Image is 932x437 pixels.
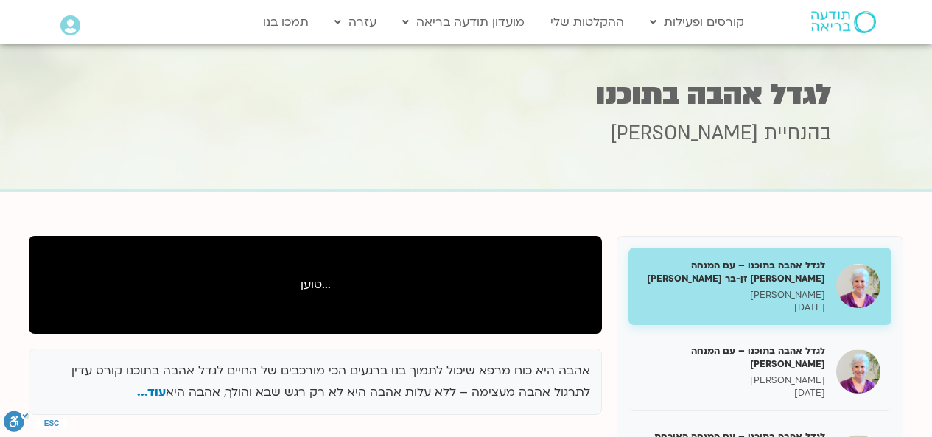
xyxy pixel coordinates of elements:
[640,344,825,371] h5: לגדל אהבה בתוכנו – עם המנחה [PERSON_NAME]
[836,349,880,394] img: לגדל אהבה בתוכנו – עם המנחה האורח ענבר בר קמה
[836,264,880,308] img: לגדל אהבה בתוכנו – עם המנחה האורחת צילה זן-בר צור
[327,8,384,36] a: עזרה
[640,301,825,314] p: [DATE]
[543,8,631,36] a: ההקלטות שלי
[640,374,825,387] p: [PERSON_NAME]
[640,259,825,285] h5: לגדל אהבה בתוכנו – עם המנחה [PERSON_NAME] זן-בר [PERSON_NAME]
[256,8,316,36] a: תמכו בנו
[137,384,166,400] span: עוד...
[102,80,831,109] h1: לגדל אהבה בתוכנו
[811,11,876,33] img: תודעה בריאה
[640,387,825,399] p: [DATE]
[611,120,758,147] span: [PERSON_NAME]
[395,8,532,36] a: מועדון תודעה בריאה
[642,8,751,36] a: קורסים ופעילות
[640,289,825,301] p: [PERSON_NAME]
[41,360,590,403] p: אהבה היא כוח מרפא שיכול לתמוך בנו ברגעים הכי מורכבים של החיים לגדל אהבה בתוכנו קורס עדין לתרגול א...
[764,120,831,147] span: בהנחיית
